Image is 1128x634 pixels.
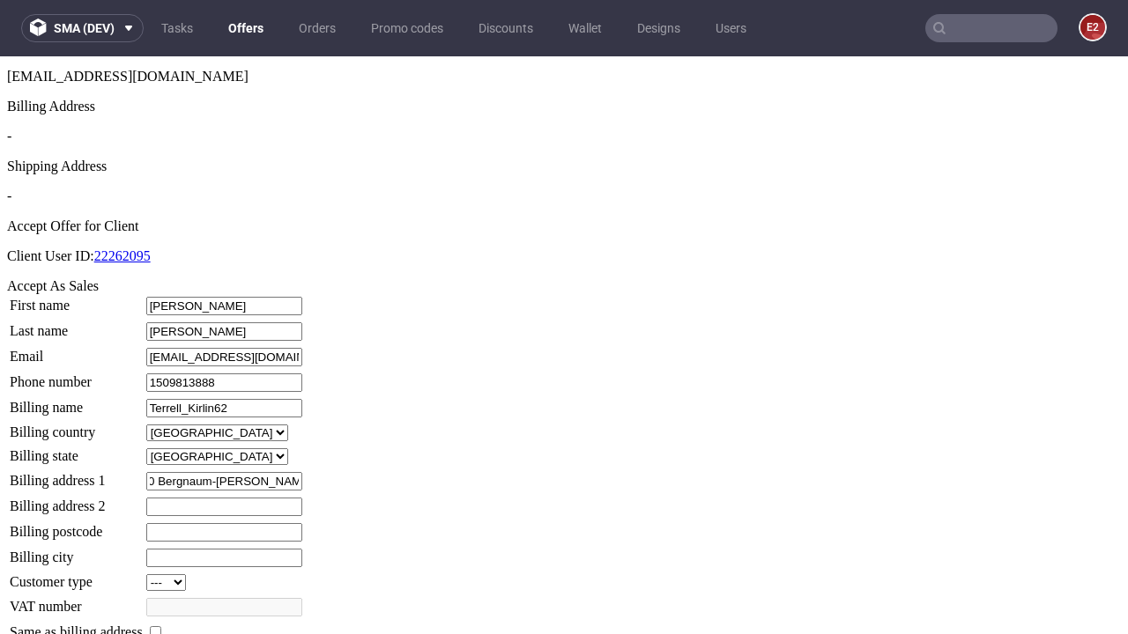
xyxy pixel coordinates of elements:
td: Billing address 1 [9,415,144,435]
td: VAT number [9,541,144,561]
span: sma (dev) [54,22,115,34]
a: Promo codes [360,14,454,42]
div: Billing Address [7,42,1121,58]
a: Designs [627,14,691,42]
td: Same as billing address [9,566,144,586]
a: Orders [288,14,346,42]
span: - [7,132,11,147]
a: Offers [218,14,274,42]
figcaption: e2 [1080,15,1105,40]
div: Accept As Sales [7,222,1121,238]
td: Phone number [9,316,144,336]
td: Billing name [9,342,144,362]
a: 22262095 [94,192,151,207]
td: Last name [9,265,144,285]
td: Billing postcode [9,466,144,486]
div: Accept Offer for Client [7,162,1121,178]
span: - [7,72,11,87]
td: Billing address 2 [9,440,144,461]
td: First name [9,240,144,260]
p: Client User ID: [7,192,1121,208]
button: sma (dev) [21,14,144,42]
td: Customer type [9,517,144,535]
a: Discounts [468,14,544,42]
a: Users [705,14,757,42]
a: Wallet [558,14,612,42]
td: Billing city [9,491,144,512]
td: Billing country [9,367,144,386]
div: Shipping Address [7,102,1121,118]
td: Email [9,291,144,311]
td: Billing state [9,391,144,409]
span: [EMAIL_ADDRESS][DOMAIN_NAME] [7,12,249,27]
a: Tasks [151,14,204,42]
